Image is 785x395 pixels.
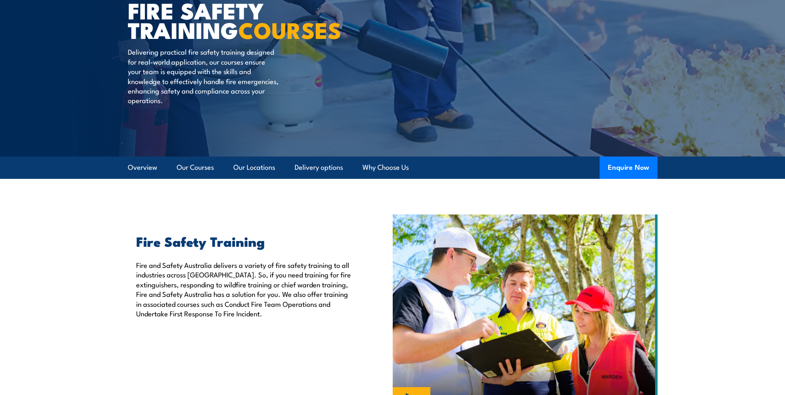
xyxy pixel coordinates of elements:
p: Delivering practical fire safety training designed for real-world application, our courses ensure... [128,47,279,105]
p: Fire and Safety Australia delivers a variety of fire safety training to all industries across [GE... [136,260,355,318]
button: Enquire Now [600,157,658,179]
strong: COURSES [238,12,341,46]
h1: FIRE SAFETY TRAINING [128,0,332,39]
a: Our Courses [177,157,214,178]
a: Overview [128,157,157,178]
h2: Fire Safety Training [136,235,355,247]
a: Our Locations [233,157,275,178]
a: Why Choose Us [362,157,409,178]
a: Delivery options [295,157,343,178]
